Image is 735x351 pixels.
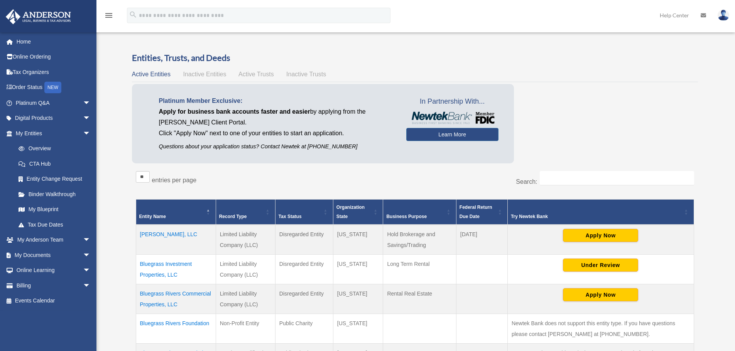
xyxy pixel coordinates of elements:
span: Organization State [336,205,365,219]
td: [PERSON_NAME], LLC [136,225,216,255]
a: Billingarrow_drop_down [5,278,102,293]
span: Entity Name [139,214,166,219]
span: arrow_drop_down [83,111,98,126]
th: Entity Name: Activate to invert sorting [136,200,216,225]
i: menu [104,11,113,20]
th: Record Type: Activate to sort [216,200,275,225]
div: Try Newtek Bank [511,212,682,221]
a: CTA Hub [11,156,98,171]
p: Questions about your application status? Contact Newtek at [PHONE_NUMBER] [159,142,395,151]
span: Record Type [219,214,247,219]
button: Apply Now [563,288,638,301]
h3: Entities, Trusts, and Deeds [132,52,698,64]
span: Inactive Trusts [286,71,326,77]
a: Binder Walkthrough [11,186,98,202]
span: Inactive Entities [183,71,226,77]
div: NEW [44,82,61,93]
td: Bluegrass Investment Properties, LLC [136,255,216,284]
a: My Blueprint [11,202,98,217]
th: Organization State: Activate to sort [333,200,383,225]
td: Public Charity [275,314,333,344]
td: Hold Brokerage and Savings/Trading [383,225,456,255]
p: Platinum Member Exclusive: [159,96,395,106]
a: Learn More [406,128,498,141]
p: Click "Apply Now" next to one of your entities to start an application. [159,128,395,139]
td: Disregarded Entity [275,255,333,284]
td: [US_STATE] [333,314,383,344]
span: Apply for business bank accounts faster and easier [159,108,310,115]
button: Apply Now [563,229,638,242]
span: Federal Return Due Date [460,205,492,219]
a: Events Calendar [5,293,102,309]
a: Entity Change Request [11,171,98,187]
td: Rental Real Estate [383,284,456,314]
a: Online Ordering [5,49,102,65]
img: User Pic [718,10,729,21]
td: Newtek Bank does not support this entity type. If you have questions please contact [PERSON_NAME]... [507,314,694,344]
a: Home [5,34,102,49]
td: [US_STATE] [333,255,383,284]
a: Overview [11,141,95,156]
a: Digital Productsarrow_drop_down [5,111,102,126]
a: My Anderson Teamarrow_drop_down [5,232,102,248]
img: Anderson Advisors Platinum Portal [3,9,73,24]
td: Disregarded Entity [275,284,333,314]
td: Bluegrass Rivers Commercial Properties, LLC [136,284,216,314]
a: Tax Organizers [5,64,102,80]
td: Non-Profit Entity [216,314,275,344]
span: arrow_drop_down [83,263,98,279]
td: Limited Liability Company (LLC) [216,284,275,314]
a: My Documentsarrow_drop_down [5,247,102,263]
td: [US_STATE] [333,284,383,314]
a: Online Learningarrow_drop_down [5,263,102,278]
span: Business Purpose [386,214,427,219]
span: Active Trusts [238,71,274,77]
img: NewtekBankLogoSM.png [410,112,495,124]
a: My Entitiesarrow_drop_down [5,126,98,141]
th: Try Newtek Bank : Activate to sort [507,200,694,225]
span: Tax Status [279,214,302,219]
i: search [129,10,137,19]
span: arrow_drop_down [83,95,98,111]
span: arrow_drop_down [83,247,98,263]
a: menu [104,13,113,20]
td: Limited Liability Company (LLC) [216,225,275,255]
th: Federal Return Due Date: Activate to sort [456,200,507,225]
span: arrow_drop_down [83,278,98,294]
td: Bluegrass Rivers Foundation [136,314,216,344]
td: [US_STATE] [333,225,383,255]
label: entries per page [152,177,197,183]
td: [DATE] [456,225,507,255]
td: Disregarded Entity [275,225,333,255]
th: Tax Status: Activate to sort [275,200,333,225]
span: arrow_drop_down [83,232,98,248]
td: Limited Liability Company (LLC) [216,255,275,284]
a: Platinum Q&Aarrow_drop_down [5,95,102,111]
button: Under Review [563,259,638,272]
th: Business Purpose: Activate to sort [383,200,456,225]
a: Order StatusNEW [5,80,102,96]
a: Tax Due Dates [11,217,98,232]
span: In Partnership With... [406,96,498,108]
label: Search: [516,178,537,185]
p: by applying from the [PERSON_NAME] Client Portal. [159,106,395,128]
span: Active Entities [132,71,171,77]
td: Long Term Rental [383,255,456,284]
span: arrow_drop_down [83,126,98,141]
